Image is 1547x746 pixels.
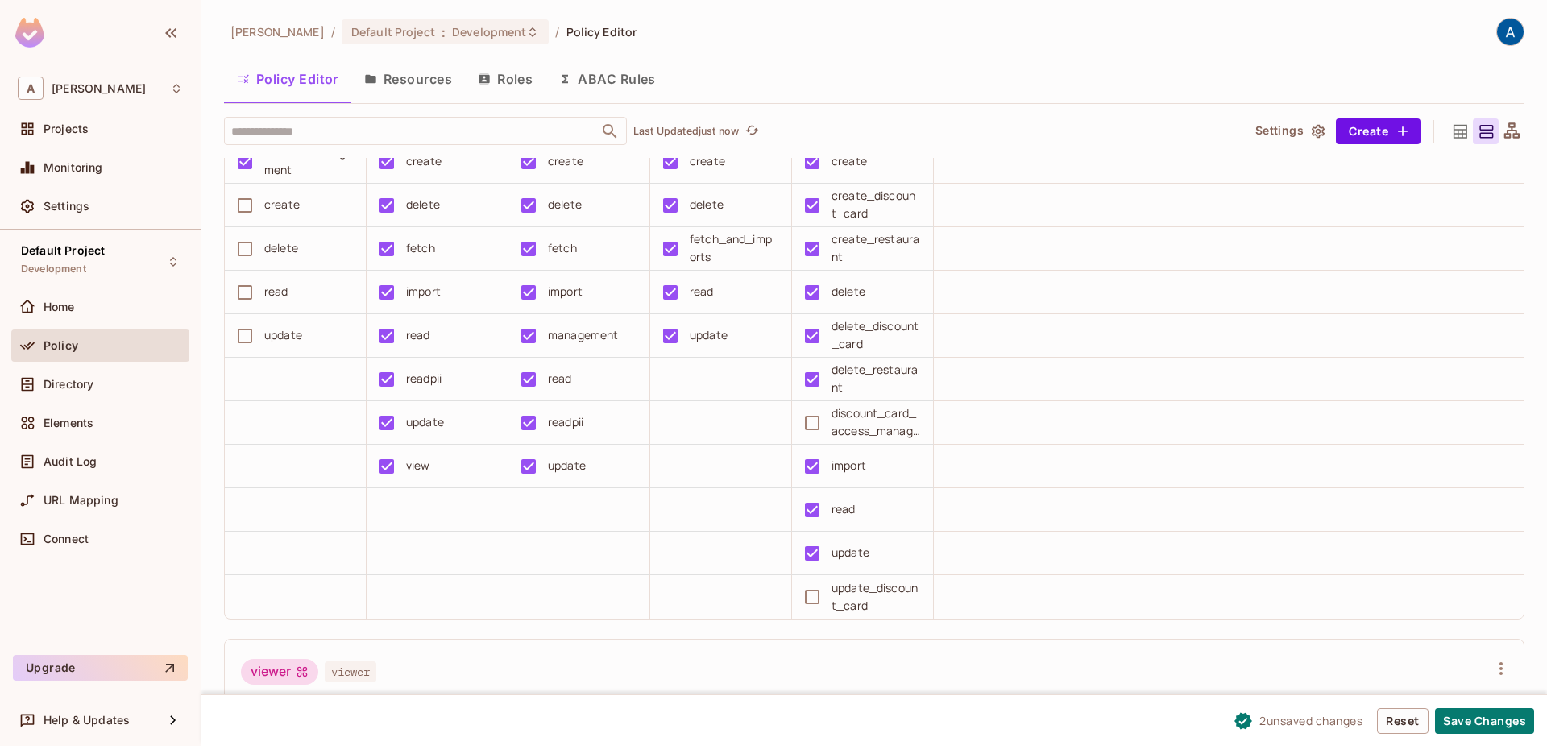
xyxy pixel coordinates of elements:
[1259,712,1362,729] span: 2 unsaved change s
[548,326,619,344] div: management
[832,283,865,300] div: delete
[406,239,435,257] div: fetch
[548,370,572,388] div: read
[230,24,325,39] span: the active workspace
[548,239,577,257] div: fetch
[555,24,559,39] li: /
[832,152,867,170] div: create
[548,283,583,300] div: import
[548,196,582,213] div: delete
[406,413,444,431] div: update
[264,196,300,213] div: create
[406,196,440,213] div: delete
[832,544,869,562] div: update
[1336,118,1421,144] button: Create
[832,404,920,440] div: discount_card_access_management
[745,123,759,139] span: refresh
[548,152,583,170] div: create
[44,714,130,727] span: Help & Updates
[832,457,866,475] div: import
[690,326,728,344] div: update
[406,326,430,344] div: read
[44,161,103,174] span: Monitoring
[1377,708,1429,734] button: Reset
[465,59,545,99] button: Roles
[44,200,89,213] span: Settings
[325,661,376,682] span: viewer
[44,378,93,391] span: Directory
[351,24,435,39] span: Default Project
[545,59,669,99] button: ABAC Rules
[690,283,714,300] div: read
[406,457,430,475] div: view
[264,283,288,300] div: read
[690,196,724,213] div: delete
[406,283,441,300] div: import
[44,417,93,429] span: Elements
[264,326,302,344] div: update
[832,579,920,615] div: update_discount_card
[13,655,188,681] button: Upgrade
[44,533,89,545] span: Connect
[44,339,78,352] span: Policy
[633,125,739,138] p: Last Updated just now
[406,152,442,170] div: create
[21,263,86,276] span: Development
[331,24,335,39] li: /
[452,24,526,39] span: Development
[832,317,920,353] div: delete_discount_card
[548,413,583,431] div: readpii
[44,122,89,135] span: Projects
[21,244,105,257] span: Default Project
[1497,19,1524,45] img: Aman Sharma
[406,370,442,388] div: readpii
[52,82,146,95] span: Workspace: Aman Sharma
[18,77,44,100] span: A
[742,122,761,141] button: refresh
[351,59,465,99] button: Resources
[1435,708,1534,734] button: Save Changes
[44,455,97,468] span: Audit Log
[15,18,44,48] img: SReyMgAAAABJRU5ErkJggg==
[44,300,75,313] span: Home
[832,361,920,396] div: delete_restaurant
[832,187,920,222] div: create_discount_card
[44,494,118,507] span: URL Mapping
[241,659,318,685] div: viewer
[690,152,725,170] div: create
[832,230,920,266] div: create_restaurant
[566,24,637,39] span: Policy Editor
[690,230,778,266] div: fetch_and_imports
[599,120,621,143] button: Open
[264,143,353,179] div: access_management
[832,500,856,518] div: read
[548,457,586,475] div: update
[224,59,351,99] button: Policy Editor
[441,26,446,39] span: :
[739,122,761,141] span: Refresh is not available in edit mode.
[1249,118,1329,144] button: Settings
[264,239,298,257] div: delete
